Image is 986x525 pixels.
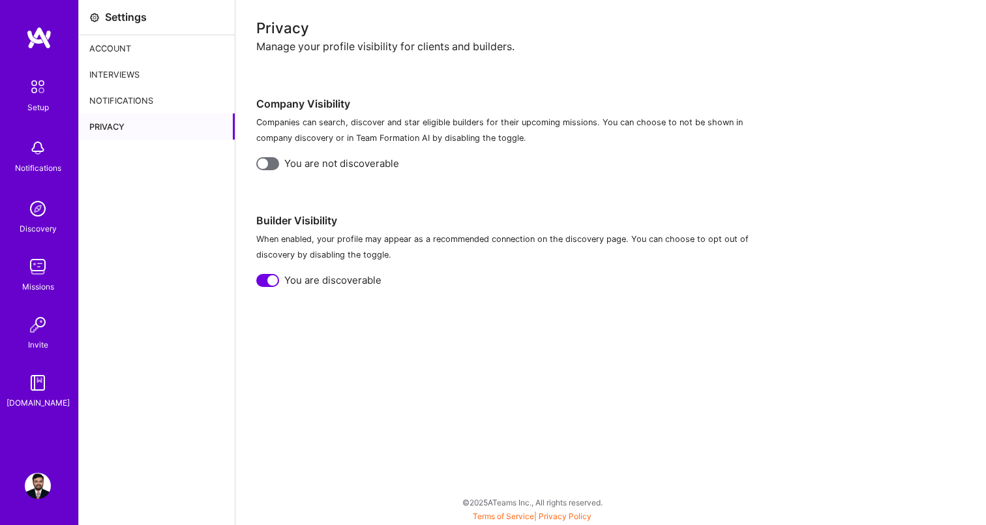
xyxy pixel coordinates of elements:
[105,10,147,24] div: Settings
[473,511,534,521] a: Terms of Service
[79,113,235,140] div: Privacy
[256,21,965,35] div: Privacy
[25,370,51,396] img: guide book
[15,161,61,175] div: Notifications
[89,12,100,23] i: icon Settings
[27,100,49,114] div: Setup
[256,115,765,146] p: Companies can search, discover and star eligible builders for their upcoming missions. You can ch...
[22,280,54,293] div: Missions
[256,95,965,112] h4: Company Visibility
[79,87,235,113] div: Notifications
[20,222,57,235] div: Discovery
[24,73,52,100] img: setup
[79,35,235,61] div: Account
[26,26,52,50] img: logo
[7,396,70,410] div: [DOMAIN_NAME]
[28,338,48,352] div: Invite
[256,212,965,229] h4: Builder Visibility
[256,232,765,263] p: When enabled, your profile may appear as a recommended connection on the discovery page. You can ...
[22,473,54,499] a: User Avatar
[284,273,381,287] span: You are discoverable
[25,473,51,499] img: User Avatar
[78,486,986,518] div: © 2025 ATeams Inc., All rights reserved.
[79,61,235,87] div: Interviews
[25,254,51,280] img: teamwork
[473,511,591,521] span: |
[25,312,51,338] img: Invite
[539,511,591,521] a: Privacy Policy
[256,40,965,53] div: Manage your profile visibility for clients and builders.
[25,135,51,161] img: bell
[284,157,399,170] span: You are not discoverable
[25,196,51,222] img: discovery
